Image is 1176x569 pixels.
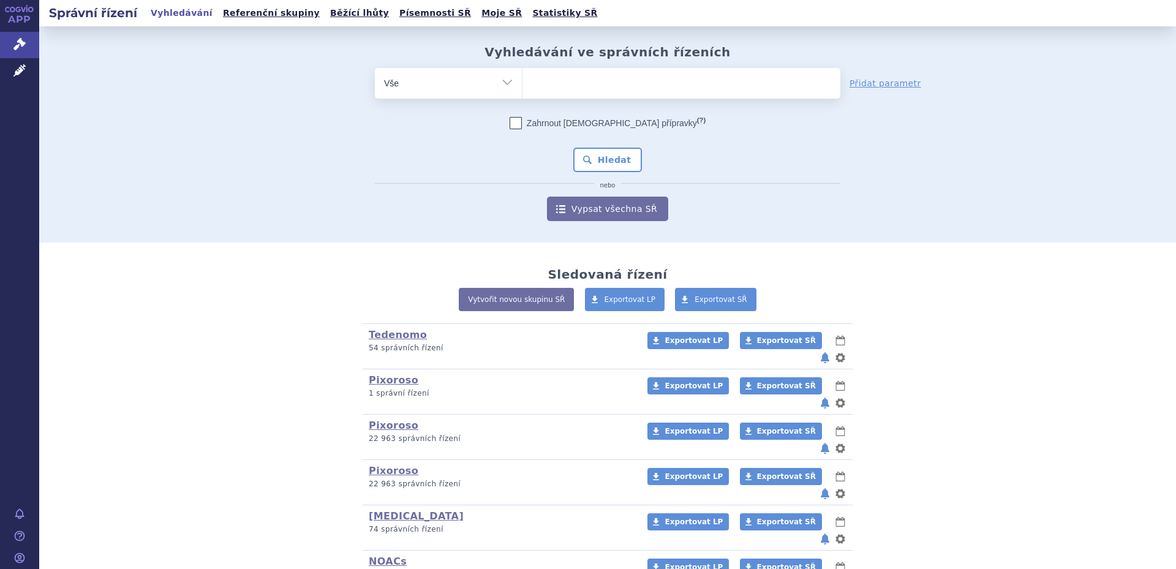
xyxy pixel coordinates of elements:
a: Exportovat LP [647,423,729,440]
a: [MEDICAL_DATA] [369,510,464,522]
h2: Správní řízení [39,4,147,21]
span: Exportovat SŘ [757,336,816,345]
span: Exportovat SŘ [695,295,747,304]
a: Exportovat LP [647,377,729,394]
a: Exportovat SŘ [740,377,822,394]
h2: Sledovaná řízení [548,267,667,282]
button: nastavení [834,396,846,410]
p: 22 963 správních řízení [369,434,631,444]
a: Pixoroso [369,420,418,431]
a: Exportovat SŘ [740,332,822,349]
a: Exportovat SŘ [675,288,756,311]
button: lhůty [834,424,846,439]
span: Exportovat LP [665,472,723,481]
button: Hledat [573,148,643,172]
a: Pixoroso [369,465,418,477]
button: nastavení [834,350,846,365]
span: Exportovat LP [665,518,723,526]
p: 1 správní řízení [369,388,631,399]
span: Exportovat SŘ [757,427,816,435]
a: Vytvořit novou skupinu SŘ [459,288,574,311]
button: notifikace [819,396,831,410]
a: NOACs [369,556,407,567]
a: Exportovat LP [585,288,665,311]
button: notifikace [819,532,831,546]
button: nastavení [834,532,846,546]
button: lhůty [834,333,846,348]
span: Exportovat LP [605,295,656,304]
label: Zahrnout [DEMOGRAPHIC_DATA] přípravky [510,117,706,129]
a: Exportovat SŘ [740,468,822,485]
a: Exportovat LP [647,513,729,530]
a: Exportovat LP [647,332,729,349]
button: lhůty [834,379,846,393]
button: lhůty [834,469,846,484]
a: Moje SŘ [478,5,526,21]
span: Exportovat SŘ [757,382,816,390]
p: 74 správních řízení [369,524,631,535]
a: Přidat parametr [850,77,921,89]
a: Písemnosti SŘ [396,5,475,21]
span: Exportovat LP [665,336,723,345]
h2: Vyhledávání ve správních řízeních [484,45,731,59]
a: Běžící lhůty [326,5,393,21]
a: Tedenomo [369,329,427,341]
p: 22 963 správních řízení [369,479,631,489]
button: notifikace [819,441,831,456]
a: Exportovat LP [647,468,729,485]
button: nastavení [834,486,846,501]
a: Statistiky SŘ [529,5,601,21]
button: notifikace [819,350,831,365]
p: 54 správních řízení [369,343,631,353]
span: Exportovat LP [665,382,723,390]
span: Exportovat SŘ [757,472,816,481]
a: Vypsat všechna SŘ [547,197,668,221]
a: Referenční skupiny [219,5,323,21]
a: Pixoroso [369,374,418,386]
a: Exportovat SŘ [740,513,822,530]
span: Exportovat LP [665,427,723,435]
span: Exportovat SŘ [757,518,816,526]
button: notifikace [819,486,831,501]
button: nastavení [834,441,846,456]
a: Exportovat SŘ [740,423,822,440]
button: lhůty [834,514,846,529]
abbr: (?) [697,116,706,124]
a: Vyhledávání [147,5,216,21]
i: nebo [594,182,622,189]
